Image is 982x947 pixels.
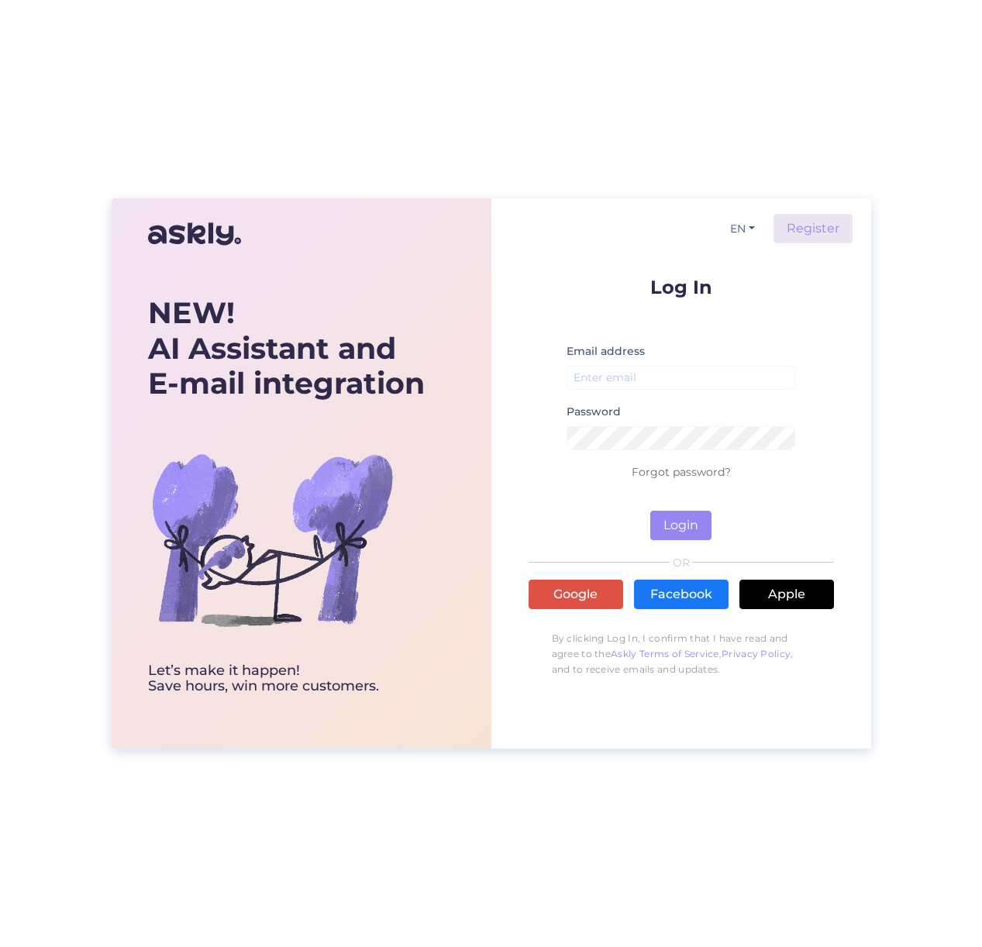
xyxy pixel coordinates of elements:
[650,511,712,540] button: Login
[567,366,796,390] input: Enter email
[634,580,729,609] a: Facebook
[567,343,645,360] label: Email address
[724,218,761,240] button: EN
[632,465,731,479] a: Forgot password?
[529,277,834,297] p: Log In
[148,215,241,253] img: Askly
[739,580,834,609] a: Apple
[529,580,623,609] a: Google
[774,214,853,243] a: Register
[567,404,621,420] label: Password
[611,648,719,659] a: Askly Terms of Service
[148,415,396,663] img: bg-askly
[670,557,692,568] span: OR
[529,623,834,685] p: By clicking Log In, I confirm that I have read and agree to the , , and to receive emails and upd...
[148,663,425,694] div: Let’s make it happen! Save hours, win more customers.
[148,294,235,331] b: NEW!
[148,295,425,401] div: AI Assistant and E-mail integration
[722,648,791,659] a: Privacy Policy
